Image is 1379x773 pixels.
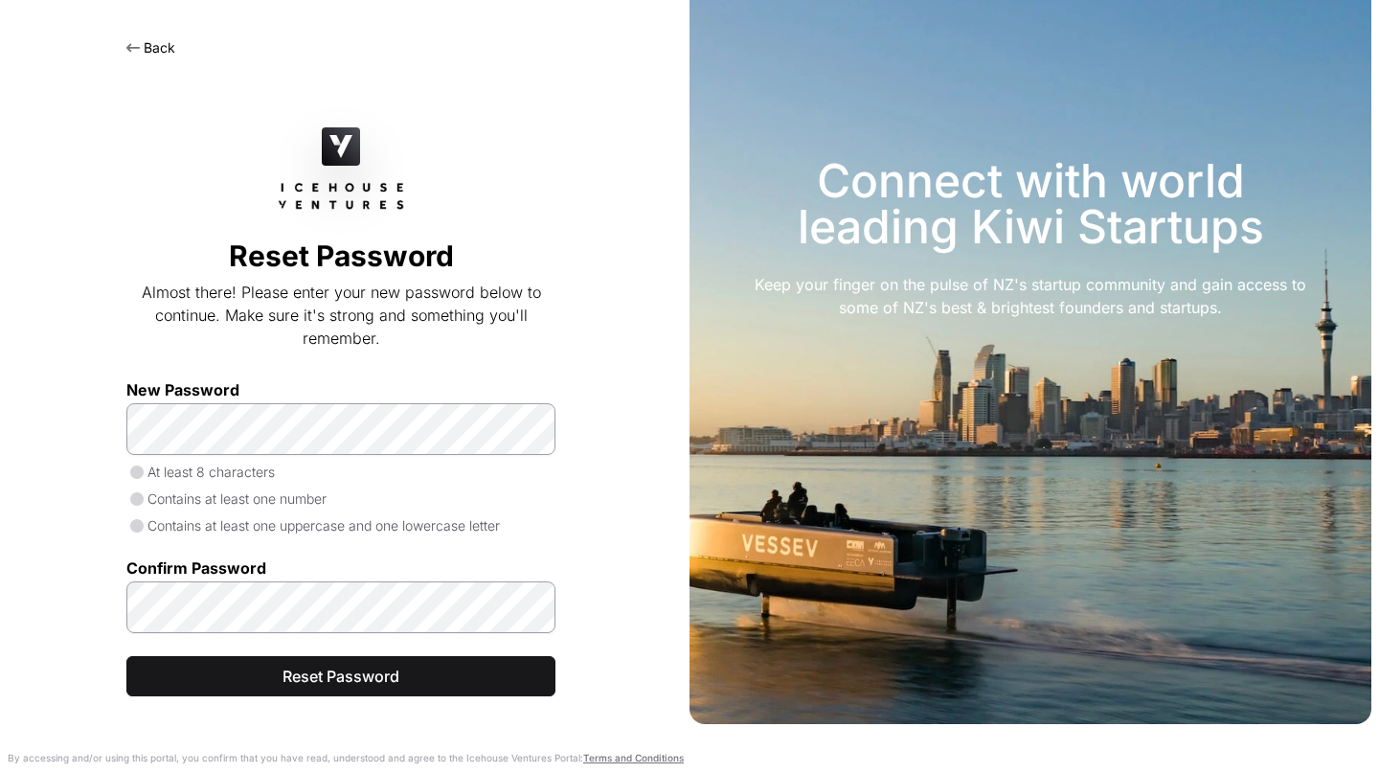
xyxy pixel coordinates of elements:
[735,158,1325,250] h3: Connect with world leading Kiwi Startups
[126,380,555,399] label: New Password
[735,273,1325,319] div: Keep your finger on the pulse of NZ's startup community and gain access to some of NZ's best & br...
[126,281,555,350] p: Almost there! Please enter your new password below to continue. Make sure it's strong and somethi...
[126,463,555,482] p: At least 8 characters
[583,752,684,763] a: Terms and Conditions
[8,751,684,765] p: By accessing and/or using this portal, you confirm that you have read, understood and agree to th...
[126,516,555,535] p: Contains at least one uppercase and one lowercase letter
[150,665,531,688] span: Reset Password
[126,239,555,273] h2: Reset Password
[126,656,555,696] button: Reset Password
[274,177,409,216] img: Icehouse Ventures
[322,127,360,166] img: Icehouse Ventures
[126,558,555,578] label: Confirm Password
[126,489,555,509] p: Contains at least one number
[126,39,175,56] a: Back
